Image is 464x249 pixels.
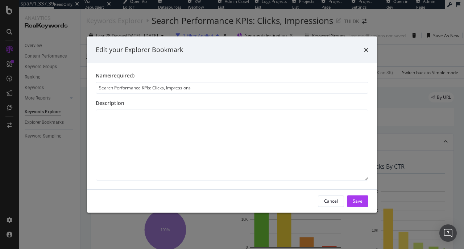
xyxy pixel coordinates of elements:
[87,37,377,213] div: modal
[324,198,338,204] div: Cancel
[110,72,134,79] span: (required)
[439,224,457,242] div: Open Intercom Messenger
[96,45,183,55] div: Edit your Explorer Bookmark
[96,82,368,93] input: Enter a name
[353,198,362,204] div: Save
[318,195,344,207] button: Cancel
[364,45,368,55] div: times
[347,195,368,207] button: Save
[96,99,368,106] div: Description
[96,72,110,79] span: Name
